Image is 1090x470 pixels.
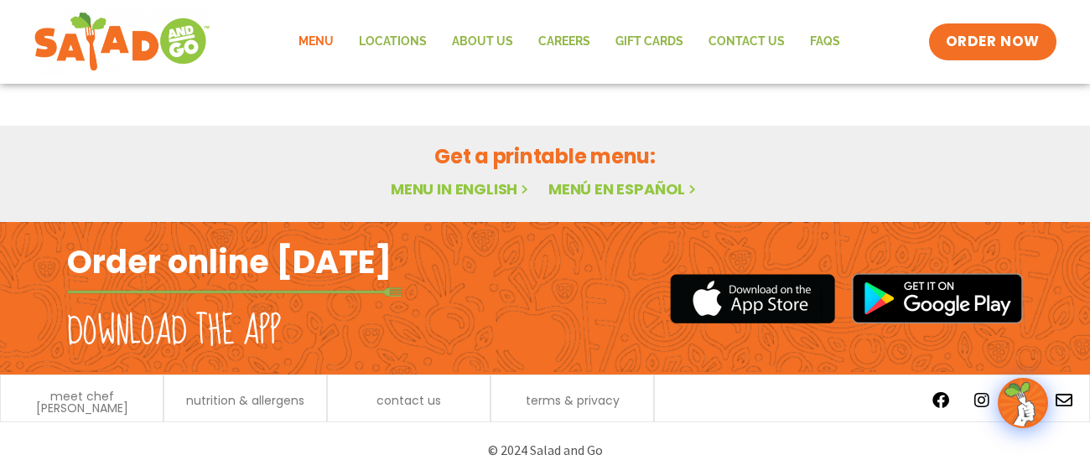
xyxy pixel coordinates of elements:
a: FAQs [797,23,853,61]
span: ORDER NOW [946,32,1040,52]
h2: Download the app [67,308,281,355]
nav: Menu [286,23,853,61]
img: new-SAG-logo-768×292 [34,8,210,75]
a: ORDER NOW [929,23,1056,60]
img: wpChatIcon [999,380,1046,426]
a: terms & privacy [526,395,620,406]
a: nutrition & allergens [186,395,304,406]
a: meet chef [PERSON_NAME] [9,390,154,414]
a: About Us [439,23,526,61]
a: Locations [346,23,439,61]
a: GIFT CARDS [603,23,696,61]
img: fork [67,287,402,297]
a: Menú en español [548,178,699,199]
h2: Get a printable menu: [108,142,982,171]
img: google_play [852,273,1023,323]
a: Careers [526,23,603,61]
a: Menu in English [391,178,532,199]
a: contact us [376,395,441,406]
p: © 2024 Salad and Go [75,439,1015,462]
a: Menu [286,23,346,61]
h2: Order online [DATE] [67,241,392,282]
img: appstore [670,271,835,326]
a: Contact Us [696,23,797,61]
